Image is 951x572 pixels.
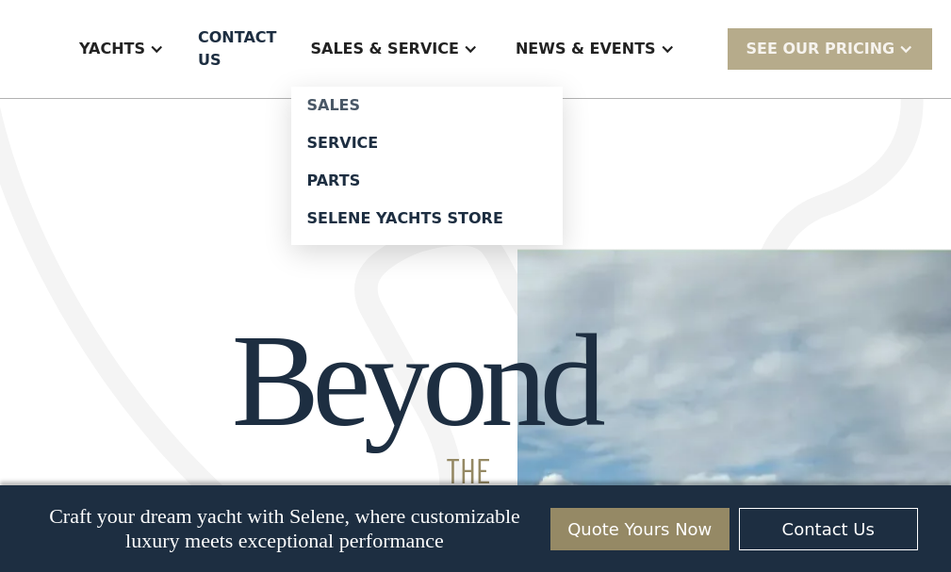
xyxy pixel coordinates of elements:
div: News & EVENTS [497,11,694,87]
nav: Sales & Service [291,87,563,245]
a: Parts [291,162,563,200]
div: Yachts [60,11,183,87]
div: News & EVENTS [516,38,656,60]
a: Sales [291,87,563,124]
div: Yachts [79,38,145,60]
span: THE [232,453,598,487]
a: Selene Yachts Store [291,200,563,237]
div: Parts [306,173,548,188]
div: Sales [306,98,548,113]
a: Service [291,124,563,162]
div: SEE Our Pricing [746,38,895,60]
a: Quote Yours Now [550,508,730,550]
div: Selene Yachts Store [306,211,548,226]
div: Sales & Service [310,38,458,60]
p: Craft your dream yacht with Selene, where customizable luxury meets exceptional performance [33,504,536,553]
div: Contact US [198,26,276,72]
a: Contact Us [739,508,918,550]
div: SEE Our Pricing [728,28,933,69]
h2: Beyond [232,308,598,572]
div: Sales & Service [291,11,496,87]
div: Service [306,136,548,151]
